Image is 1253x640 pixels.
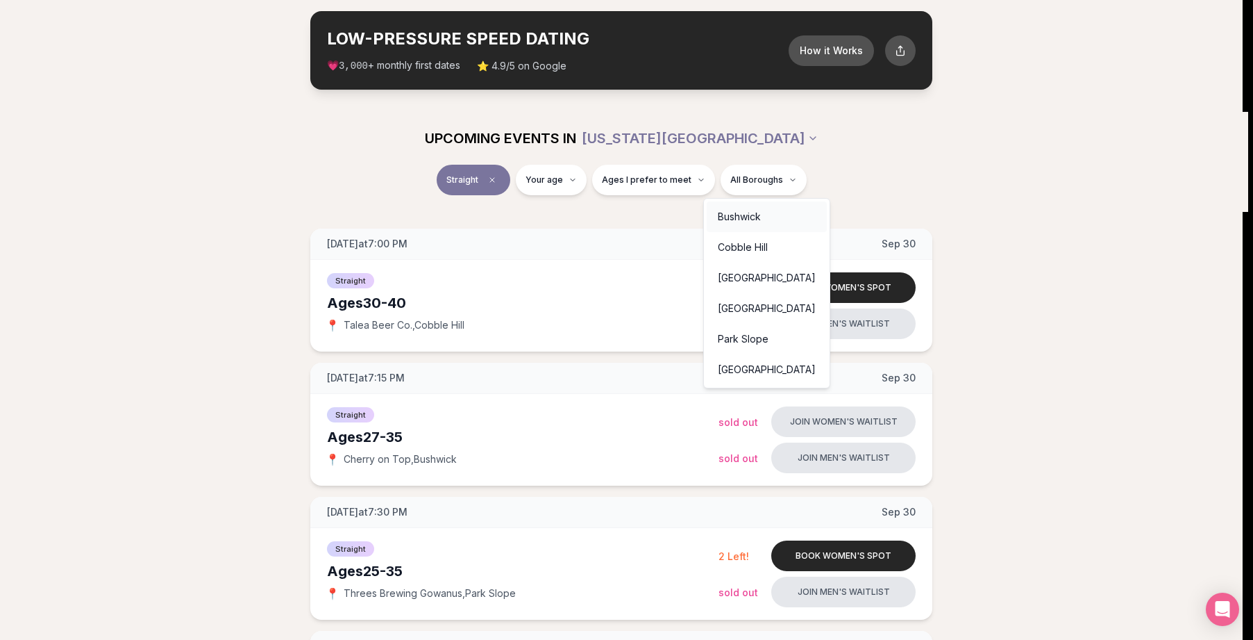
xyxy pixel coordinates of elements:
div: Park Slope [707,324,827,354]
div: [GEOGRAPHIC_DATA] [707,293,827,324]
div: [GEOGRAPHIC_DATA] [707,354,827,385]
div: Bushwick [707,202,827,232]
div: Cobble Hill [707,232,827,263]
div: [GEOGRAPHIC_DATA] [707,263,827,293]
